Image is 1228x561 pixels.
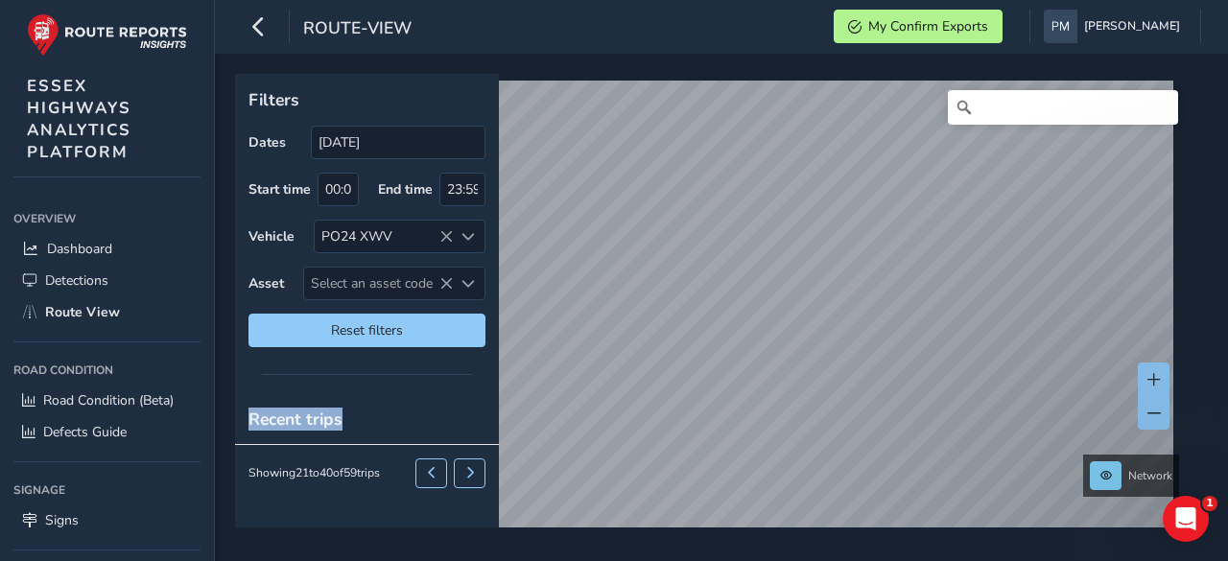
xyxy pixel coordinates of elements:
button: My Confirm Exports [834,10,1003,43]
span: [PERSON_NAME] [1084,10,1180,43]
label: Dates [248,133,286,152]
span: Reset filters [263,321,471,339]
button: Reset filters [248,314,485,347]
div: Select an asset code [453,268,484,299]
label: Vehicle [248,227,295,245]
img: diamond-layout [1044,10,1077,43]
div: Signage [13,476,201,504]
div: PO24 XWV [315,221,453,252]
iframe: Intercom live chat [1163,496,1209,542]
span: Select an asset code [304,268,453,299]
span: Recent trips [248,408,342,431]
img: rr logo [27,13,187,57]
span: Dashboard [47,240,112,258]
label: Start time [248,180,311,199]
div: Showing 21 to 40 of 59 trips [248,465,380,480]
p: Filters [248,87,485,112]
span: Route View [45,303,120,321]
span: My Confirm Exports [868,17,988,35]
span: Detections [45,271,108,290]
span: ESSEX HIGHWAYS ANALYTICS PLATFORM [27,75,131,163]
div: Road Condition [13,356,201,385]
label: End time [378,180,433,199]
a: Dashboard [13,233,201,265]
a: Road Condition (Beta) [13,385,201,416]
span: Signs [45,511,79,529]
button: [PERSON_NAME] [1044,10,1187,43]
a: Signs [13,504,201,536]
span: Network [1128,468,1172,483]
canvas: Map [242,81,1173,549]
a: Route View [13,296,201,328]
span: Road Condition (Beta) [43,391,174,409]
span: Defects Guide [43,423,127,441]
label: Asset [248,274,284,292]
a: Detections [13,265,201,296]
div: Overview [13,204,201,233]
input: Search [948,90,1178,125]
span: route-view [303,16,412,43]
span: 1 [1202,496,1217,511]
a: Defects Guide [13,416,201,448]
